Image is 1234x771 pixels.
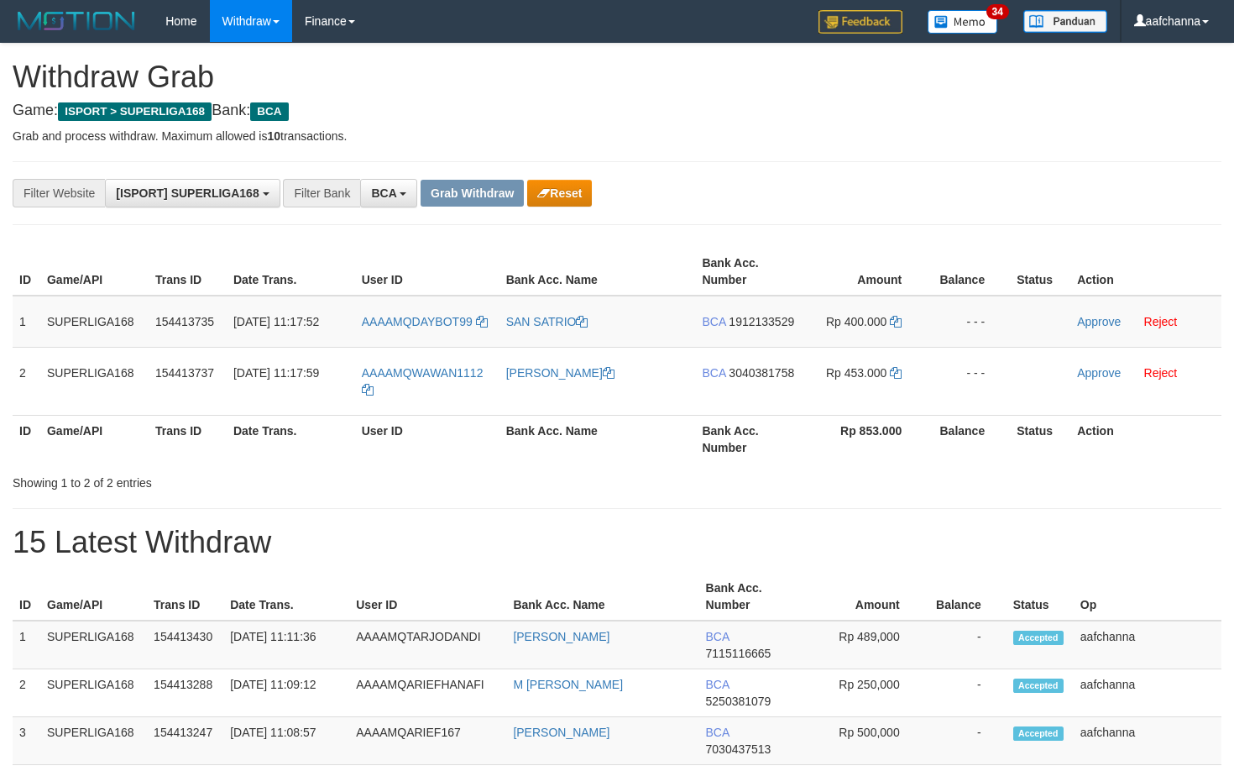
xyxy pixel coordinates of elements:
button: Reset [527,180,592,207]
th: Status [1010,248,1070,296]
span: BCA [371,186,396,200]
button: Grab Withdraw [421,180,524,207]
td: SUPERLIGA168 [40,621,147,669]
img: Button%20Memo.svg [928,10,998,34]
td: aafchanna [1074,669,1221,717]
td: 2 [13,669,40,717]
td: 154413247 [147,717,223,765]
span: 34 [986,4,1009,19]
th: Status [1010,415,1070,463]
span: BCA [702,315,725,328]
span: Copy 5250381079 to clipboard [706,695,771,708]
td: - [925,717,1007,765]
th: Trans ID [147,573,223,621]
td: - [925,669,1007,717]
td: AAAAMQTARJODANDI [349,621,506,669]
th: Amount [801,248,927,296]
th: User ID [349,573,506,621]
a: Copy 400000 to clipboard [890,315,902,328]
td: - - - [927,347,1010,415]
td: Rp 489,000 [803,621,925,669]
td: Rp 500,000 [803,717,925,765]
a: [PERSON_NAME] [513,630,609,643]
a: [PERSON_NAME] [506,366,614,380]
th: Status [1007,573,1074,621]
div: Showing 1 to 2 of 2 entries [13,468,502,491]
td: 1 [13,296,40,348]
span: 154413737 [155,366,214,380]
a: M [PERSON_NAME] [513,678,623,691]
th: Balance [927,415,1010,463]
span: Copy 1912133529 to clipboard [729,315,794,328]
th: Bank Acc. Number [695,415,801,463]
span: [DATE] 11:17:52 [233,315,319,328]
span: [ISPORT] SUPERLIGA168 [116,186,259,200]
span: Copy 3040381758 to clipboard [729,366,794,380]
td: 2 [13,347,40,415]
th: Action [1070,248,1221,296]
a: Reject [1144,315,1178,328]
th: User ID [355,415,499,463]
div: Filter Website [13,179,105,207]
th: Op [1074,573,1221,621]
img: MOTION_logo.png [13,8,140,34]
span: BCA [706,726,729,739]
a: [PERSON_NAME] [513,726,609,739]
td: AAAAMQARIEF167 [349,717,506,765]
td: [DATE] 11:09:12 [223,669,349,717]
span: Accepted [1013,726,1064,741]
span: Copy 7030437513 to clipboard [706,742,771,756]
span: Rp 453.000 [826,366,886,380]
th: User ID [355,248,499,296]
td: 1 [13,621,40,669]
th: Date Trans. [227,415,355,463]
td: SUPERLIGA168 [40,347,149,415]
a: Approve [1077,366,1121,380]
span: AAAAMQWAWAN1112 [362,366,484,380]
div: Filter Bank [283,179,360,207]
th: Balance [927,248,1010,296]
td: SUPERLIGA168 [40,296,149,348]
span: BCA [250,102,288,121]
td: [DATE] 11:08:57 [223,717,349,765]
td: Rp 250,000 [803,669,925,717]
td: aafchanna [1074,621,1221,669]
span: [DATE] 11:17:59 [233,366,319,380]
h4: Game: Bank: [13,102,1221,119]
h1: Withdraw Grab [13,60,1221,94]
a: AAAAMQWAWAN1112 [362,366,484,396]
span: Rp 400.000 [826,315,886,328]
a: AAAAMQDAYBOT99 [362,315,488,328]
img: Feedback.jpg [818,10,902,34]
th: Game/API [40,573,147,621]
th: Bank Acc. Number [695,248,801,296]
th: ID [13,573,40,621]
th: Rp 853.000 [801,415,927,463]
th: Game/API [40,248,149,296]
span: BCA [706,678,729,691]
a: SAN SATRIO [506,315,588,328]
a: Reject [1144,366,1178,380]
td: - - - [927,296,1010,348]
th: ID [13,248,40,296]
th: Balance [925,573,1007,621]
th: Bank Acc. Name [506,573,698,621]
span: AAAAMQDAYBOT99 [362,315,473,328]
strong: 10 [267,129,280,143]
button: [ISPORT] SUPERLIGA168 [105,179,280,207]
td: 3 [13,717,40,765]
p: Grab and process withdraw. Maximum allowed is transactions. [13,128,1221,144]
span: 154413735 [155,315,214,328]
span: BCA [706,630,729,643]
td: SUPERLIGA168 [40,669,147,717]
span: Accepted [1013,679,1064,693]
th: Date Trans. [227,248,355,296]
td: aafchanna [1074,717,1221,765]
a: Copy 453000 to clipboard [890,366,902,380]
th: ID [13,415,40,463]
th: Trans ID [149,248,227,296]
button: BCA [360,179,417,207]
th: Game/API [40,415,149,463]
span: BCA [702,366,725,380]
td: 154413288 [147,669,223,717]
